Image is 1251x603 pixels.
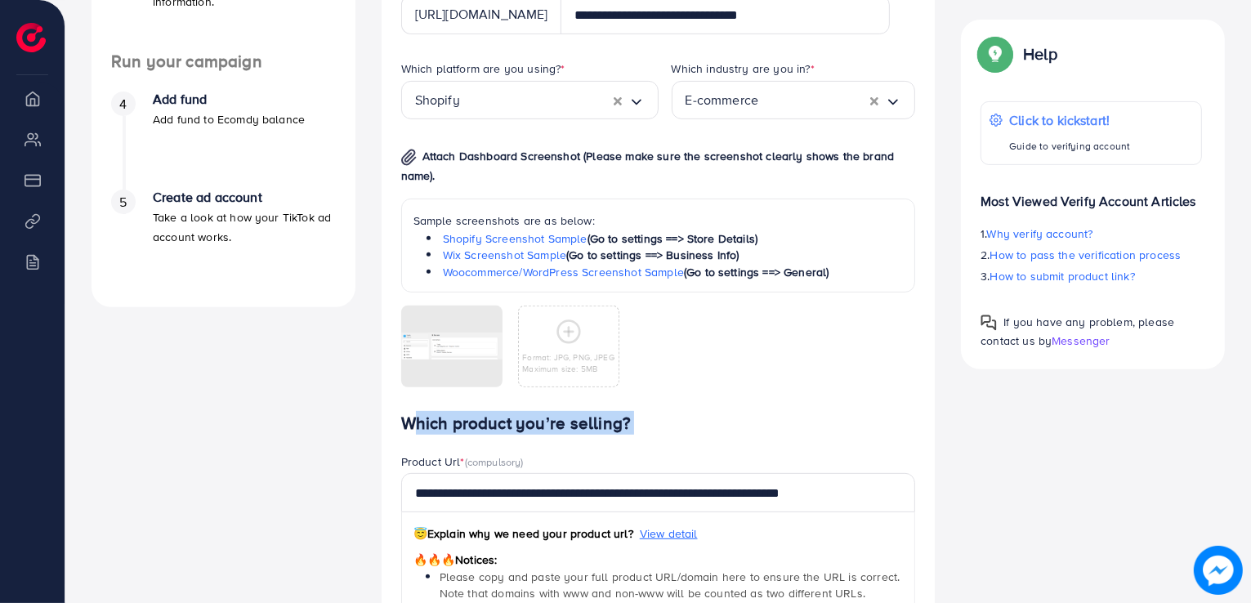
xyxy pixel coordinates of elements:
li: Create ad account [92,190,355,288]
img: image [1194,546,1243,595]
span: View detail [640,525,698,542]
span: If you have any problem, please contact us by [981,314,1174,349]
p: Maximum size: 5MB [522,363,614,374]
span: (Go to settings ==> Store Details) [588,230,757,247]
h4: Which product you’re selling? [401,413,916,434]
p: Format: JPG, PNG, JPEG [522,351,614,363]
a: Shopify Screenshot Sample [443,230,588,247]
p: Guide to verifying account [1009,136,1130,156]
input: Search for option [460,87,614,113]
span: (Go to settings ==> Business Info) [566,247,739,263]
h4: Create ad account [153,190,336,205]
p: Take a look at how your TikTok ad account works. [153,208,336,247]
h4: Add fund [153,92,305,107]
p: Help [1023,44,1057,64]
span: Why verify account? [987,226,1093,242]
p: Sample screenshots are as below: [413,211,904,230]
h4: Run your campaign [92,51,355,72]
div: Search for option [672,81,916,119]
img: img uploaded [401,333,503,360]
li: Add fund [92,92,355,190]
span: (compulsory) [465,454,524,469]
span: (Go to settings ==> General) [684,264,829,280]
p: Add fund to Ecomdy balance [153,109,305,129]
a: Wix Screenshot Sample [443,247,566,263]
span: Shopify [415,87,460,113]
span: E-commerce [686,87,759,113]
span: 😇 [413,525,427,542]
img: Popup guide [981,315,997,331]
span: How to pass the verification process [990,247,1182,263]
img: img [401,149,417,166]
span: Attach Dashboard Screenshot (Please make sure the screenshot clearly shows the brand name). [401,148,894,184]
input: Search for option [758,87,870,113]
span: Notices: [413,552,498,568]
label: Which industry are you in? [672,60,815,77]
p: Click to kickstart! [1009,110,1130,130]
p: 3. [981,266,1202,286]
label: Product Url [401,453,524,470]
span: Please copy and paste your full product URL/domain here to ensure the URL is correct. Note that d... [440,569,900,601]
div: Search for option [401,81,659,119]
span: 5 [119,193,127,212]
span: 4 [119,95,127,114]
a: Woocommerce/WordPress Screenshot Sample [443,264,684,280]
img: logo [16,23,46,52]
label: Which platform are you using? [401,60,565,77]
button: Clear Selected [870,91,878,109]
p: 2. [981,245,1202,265]
span: Explain why we need your product url? [413,525,633,542]
img: Popup guide [981,39,1010,69]
p: Most Viewed Verify Account Articles [981,178,1202,211]
span: How to submit product link? [990,268,1135,284]
span: 🔥🔥🔥 [413,552,455,568]
p: 1. [981,224,1202,243]
button: Clear Selected [614,91,622,109]
span: Messenger [1052,333,1110,349]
